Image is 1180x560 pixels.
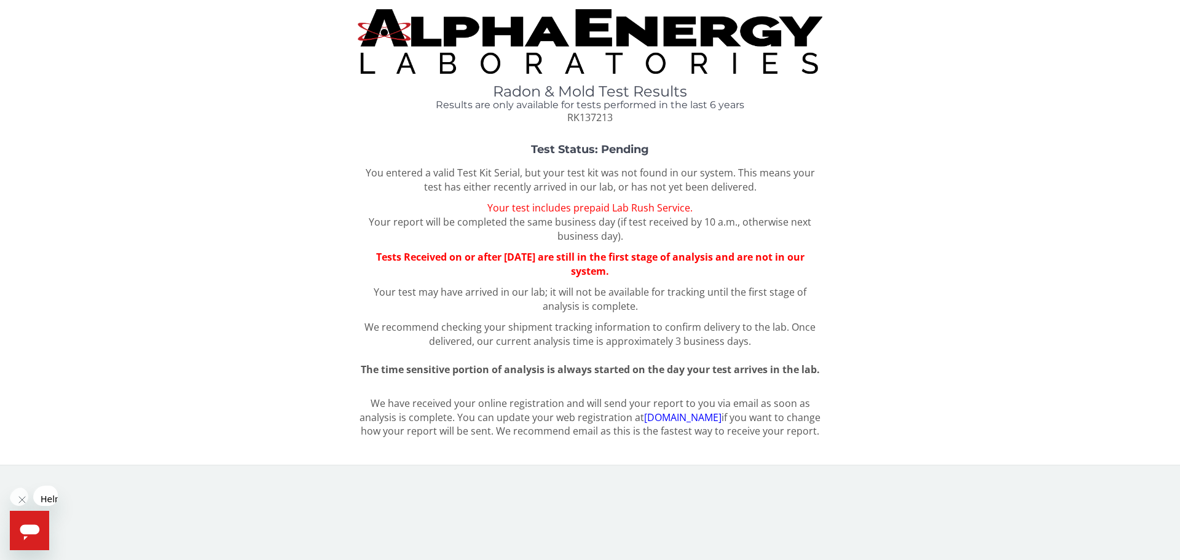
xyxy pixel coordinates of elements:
[10,487,28,506] iframe: Close message
[358,285,822,314] p: Your test may have arrived in our lab; it will not be available for tracking until the first stag...
[361,363,820,376] span: The time sensitive portion of analysis is always started on the day your test arrives in the lab.
[10,511,49,550] iframe: Button to launch messaging window
[358,84,822,100] h1: Radon & Mold Test Results
[531,143,649,156] strong: Test Status: Pending
[33,486,58,506] iframe: Message from company
[7,9,27,18] span: Help
[358,201,822,243] p: Your report will be completed the same business day (if test received by 10 a.m., otherwise next ...
[567,111,613,124] span: RK137213
[429,320,816,348] span: Once delivered, our current analysis time is approximately 3 business days.
[358,100,822,111] h4: Results are only available for tests performed in the last 6 years
[644,411,722,424] a: [DOMAIN_NAME]
[358,9,822,74] img: TightCrop.jpg
[376,250,804,278] span: Tests Received on or after [DATE] are still in the first stage of analysis and are not in our sys...
[358,396,822,439] p: We have received your online registration and will send your report to you via email as soon as a...
[358,166,822,194] p: You entered a valid Test Kit Serial, but your test kit was not found in our system. This means yo...
[364,320,789,334] span: We recommend checking your shipment tracking information to confirm delivery to the lab.
[487,201,693,215] span: Your test includes prepaid Lab Rush Service.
